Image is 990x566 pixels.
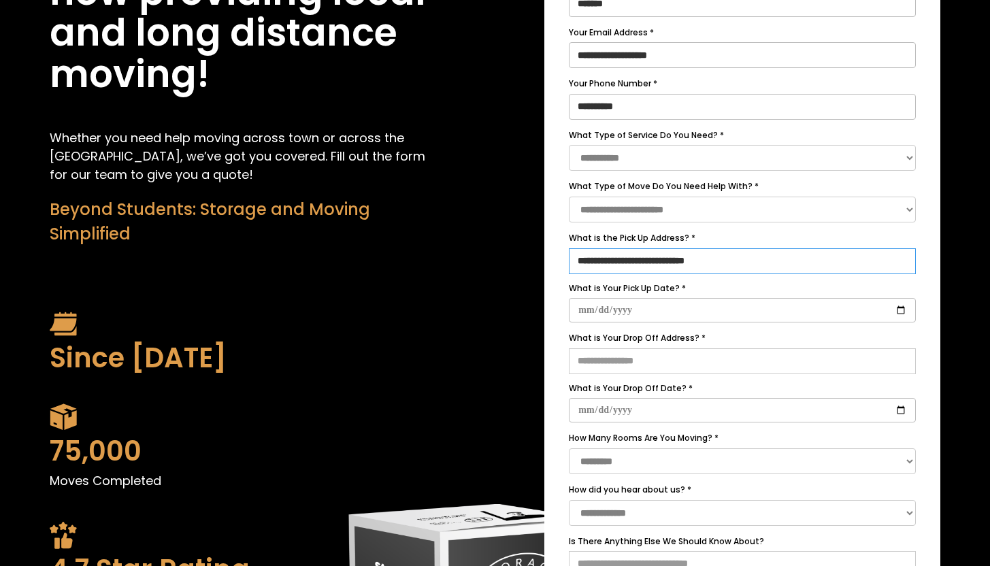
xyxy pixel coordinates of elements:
p: Moves Completed [50,471,446,490]
label: How Many Rooms Are You Moving? * [569,431,916,446]
label: What is Your Drop Off Address? * [569,331,916,346]
label: What is the Pick Up Address? * [569,231,916,246]
div: Beyond Students: Storage and Moving Simplified [50,197,446,246]
label: What is Your Pick Up Date? * [569,281,916,296]
label: What is Your Drop Off Date? * [569,381,916,396]
div: 75,000 [50,431,446,471]
p: Whether you need help moving across town or across the [GEOGRAPHIC_DATA], we’ve got you covered. ... [50,129,446,184]
div: Since [DATE] [50,337,446,378]
label: Your Email Address * [569,25,916,40]
label: How did you hear about us? * [569,482,916,497]
label: What Type of Move Do You Need Help With? * [569,179,916,194]
label: Your Phone Number * [569,76,916,91]
label: Is There Anything Else We Should Know About? [569,534,916,549]
label: What Type of Service Do You Need? * [569,128,916,143]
